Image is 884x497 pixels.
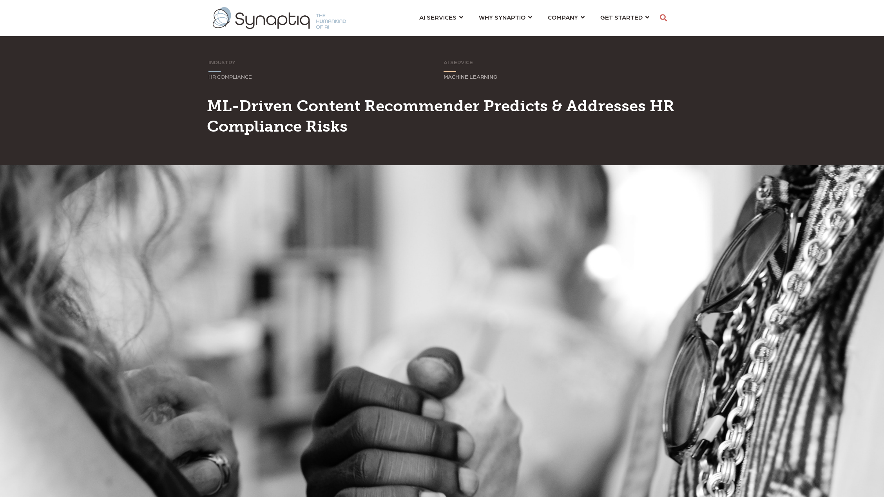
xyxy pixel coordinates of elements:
[207,96,674,136] span: ML-Driven Content Recommender Predicts & Addresses HR Compliance Risks
[208,73,252,80] span: HR COMPLIANCE
[600,12,643,22] span: GET STARTED
[444,73,497,80] span: MACHINE LEARNING
[208,59,235,65] span: INDUSTRY
[419,12,456,22] span: AI SERVICES
[548,12,578,22] span: COMPANY
[444,59,473,65] span: AI SERVICE
[548,10,585,24] a: COMPANY
[419,10,463,24] a: AI SERVICES
[208,71,221,72] svg: Sorry, your browser does not support inline SVG.
[411,4,657,32] nav: menu
[213,7,346,29] img: synaptiq logo-1
[479,10,532,24] a: WHY SYNAPTIQ
[479,12,525,22] span: WHY SYNAPTIQ
[600,10,649,24] a: GET STARTED
[444,71,456,72] svg: Sorry, your browser does not support inline SVG.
